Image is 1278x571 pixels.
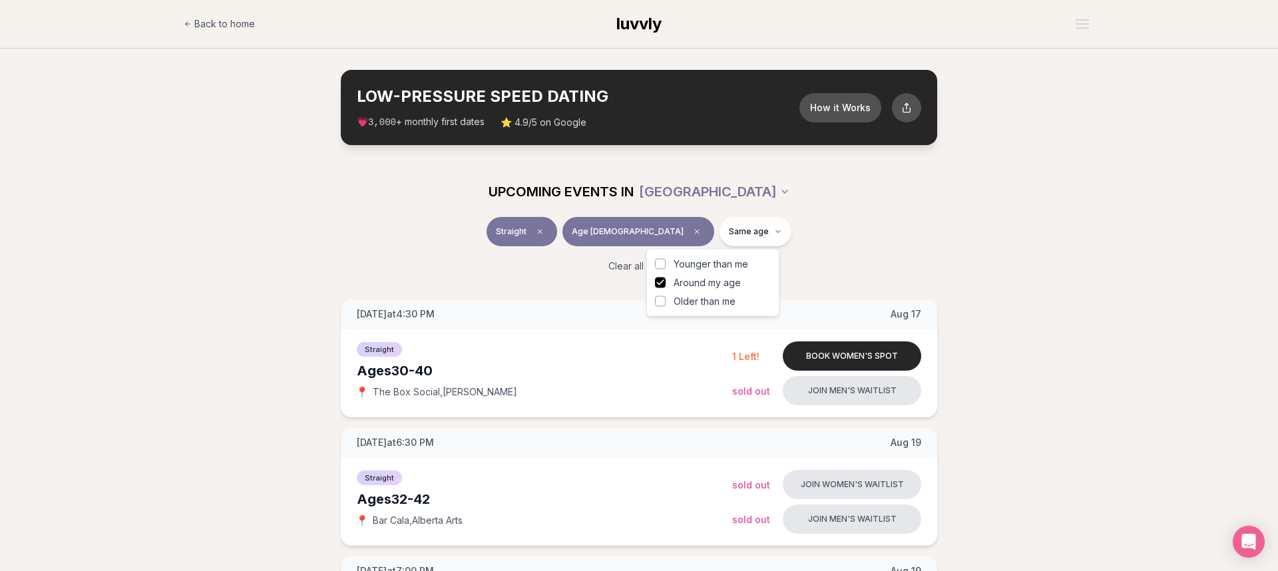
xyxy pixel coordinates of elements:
span: Straight [357,342,402,357]
span: Straight [496,226,527,237]
button: Younger than me [655,259,666,270]
span: ⭐ 4.9/5 on Google [501,116,586,129]
button: Open menu [1070,14,1094,34]
span: UPCOMING EVENTS IN [489,182,634,201]
button: Around my age [655,278,666,288]
span: Same age [729,226,769,237]
div: Ages 32-42 [357,490,732,508]
div: Ages 30-40 [357,361,732,380]
a: Back to home [184,11,255,37]
span: Age [DEMOGRAPHIC_DATA] [572,226,684,237]
a: luvvly [616,13,662,35]
span: Clear age [689,224,705,240]
span: 📍 [357,515,367,526]
button: Age [DEMOGRAPHIC_DATA]Clear age [562,217,714,246]
span: Sold Out [732,385,770,397]
span: Sold Out [732,514,770,525]
span: Younger than me [674,258,748,271]
span: 3,000 [368,117,396,128]
span: Around my age [674,276,741,289]
button: Join men's waitlist [783,504,921,534]
span: Back to home [194,17,255,31]
span: 1 Left! [732,351,759,362]
span: Clear event type filter [532,224,548,240]
span: 📍 [357,387,367,397]
span: Aug 19 [891,436,921,449]
button: StraightClear event type filter [487,217,557,246]
span: Straight [357,471,402,485]
span: [DATE] at 4:30 PM [357,307,435,321]
button: [GEOGRAPHIC_DATA] [639,177,790,206]
span: Sold Out [732,479,770,490]
span: Bar Cala , Alberta Arts [373,514,463,527]
button: Same age [720,217,791,246]
button: How it Works [799,93,881,122]
span: Aug 17 [891,307,921,321]
button: Join women's waitlist [783,470,921,499]
span: luvvly [616,14,662,33]
div: Open Intercom Messenger [1233,526,1265,558]
button: Join men's waitlist [783,376,921,405]
button: Older than me [655,296,666,307]
span: Older than me [674,295,736,308]
button: Clear all filters [600,252,678,281]
span: The Box Social , [PERSON_NAME] [373,385,517,399]
h2: LOW-PRESSURE SPEED DATING [357,86,799,107]
span: 💗 + monthly first dates [357,115,485,129]
span: [DATE] at 6:30 PM [357,436,434,449]
button: Book women's spot [783,341,921,371]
